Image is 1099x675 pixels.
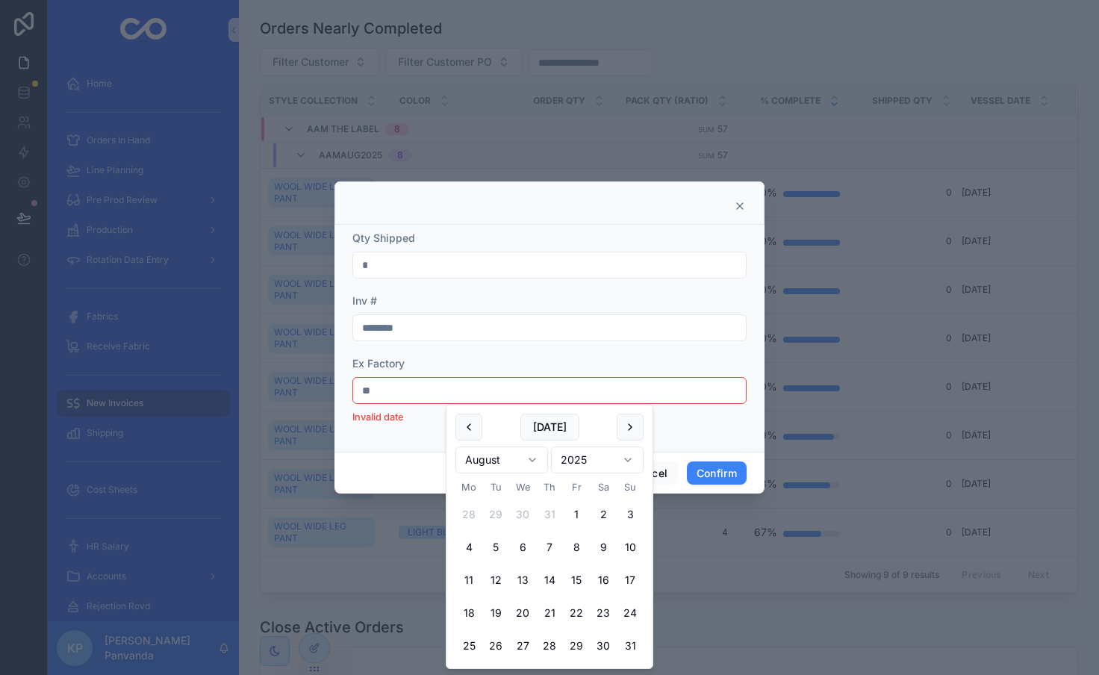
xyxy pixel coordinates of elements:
button: Monday, 28 July 2025 [455,501,482,528]
button: Thursday, 31 July 2025 [536,501,563,528]
button: Saturday, 16 August 2025 [590,567,617,594]
button: Tuesday, 19 August 2025 [482,600,509,626]
button: Tuesday, 29 July 2025 [482,501,509,528]
button: Sunday, 24 August 2025 [617,600,644,626]
span: Ex Factory [352,357,405,370]
button: Sunday, 31 August 2025 [617,632,644,659]
button: Saturday, 2 August 2025 [590,501,617,528]
th: Thursday [536,479,563,495]
span: Qty Shipped [352,231,415,244]
button: Thursday, 28 August 2025 [536,632,563,659]
button: Friday, 8 August 2025 [563,534,590,561]
button: Thursday, 14 August 2025 [536,567,563,594]
button: Friday, 22 August 2025 [563,600,590,626]
button: Thursday, 21 August 2025 [536,600,563,626]
button: Confirm [687,461,747,485]
button: Monday, 4 August 2025 [455,534,482,561]
button: Sunday, 10 August 2025 [617,534,644,561]
button: Tuesday, 5 August 2025 [482,534,509,561]
button: Wednesday, 20 August 2025 [509,600,536,626]
button: Monday, 11 August 2025 [455,567,482,594]
button: Sunday, 17 August 2025 [617,567,644,594]
th: Friday [563,479,590,495]
button: Thursday, 7 August 2025 [536,534,563,561]
button: Tuesday, 12 August 2025 [482,567,509,594]
button: Saturday, 30 August 2025 [590,632,617,659]
button: Saturday, 23 August 2025 [590,600,617,626]
button: Monday, 18 August 2025 [455,600,482,626]
button: Sunday, 3 August 2025 [617,501,644,528]
th: Tuesday [482,479,509,495]
button: [DATE] [520,414,579,441]
button: Wednesday, 6 August 2025 [509,534,536,561]
button: Saturday, 9 August 2025 [590,534,617,561]
button: Friday, 15 August 2025 [563,567,590,594]
button: Tuesday, 26 August 2025 [482,632,509,659]
th: Wednesday [509,479,536,495]
span: Inv # [352,294,377,307]
button: Monday, 25 August 2025 [455,632,482,659]
table: August 2025 [455,479,644,659]
button: Today, Friday, 29 August 2025 [563,632,590,659]
button: Friday, 1 August 2025 [563,501,590,528]
button: Wednesday, 30 July 2025 [509,501,536,528]
th: Monday [455,479,482,495]
th: Sunday [617,479,644,495]
button: Wednesday, 27 August 2025 [509,632,536,659]
button: Wednesday, 13 August 2025 [509,567,536,594]
p: Invalid date [352,410,747,425]
th: Saturday [590,479,617,495]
